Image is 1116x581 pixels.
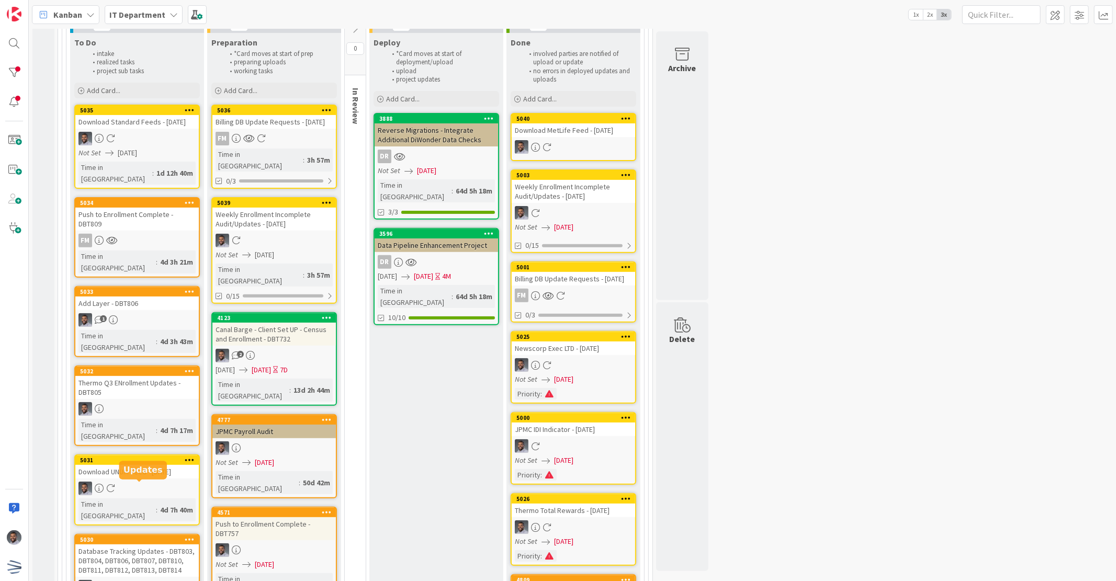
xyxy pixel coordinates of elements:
[523,94,557,104] span: Add Card...
[212,115,336,129] div: Billing DB Update Requests - [DATE]
[511,169,636,253] a: 5003Weekly Enrollment Incomplete Audit/Updates - [DATE]FSNot Set[DATE]0/15
[512,413,635,436] div: 5000JPMC IDI Indicator - [DATE]
[74,286,200,357] a: 5033Add Layer - DBT806FSTime in [GEOGRAPHIC_DATA]:4d 3h 43m
[511,493,636,566] a: 5026Thermo Total Rewards - [DATE]FSNot Set[DATE]Priority:
[374,37,400,48] span: Deploy
[378,255,391,269] div: DR
[375,150,498,163] div: DR
[78,250,156,274] div: Time in [GEOGRAPHIC_DATA]
[75,287,199,310] div: 5033Add Layer - DBT806
[512,413,635,423] div: 5000
[512,263,635,272] div: 5001
[74,105,200,189] a: 5035Download Standard Feeds - [DATE]FSNot Set[DATE]Time in [GEOGRAPHIC_DATA]:1d 12h 40m
[512,494,635,504] div: 5026
[388,312,405,323] span: 10/10
[156,256,157,268] span: :
[452,291,453,302] span: :
[937,9,951,20] span: 3x
[212,106,336,129] div: 5036Billing DB Update Requests - [DATE]
[75,535,199,577] div: 5030Database Tracking Updates - DBT803, DBT804, DBT806, DBT807, DBT810, DBT811, DBT812, DBT813, D...
[216,543,229,557] img: FS
[87,50,198,58] li: intake
[516,495,635,503] div: 5026
[78,498,156,521] div: Time in [GEOGRAPHIC_DATA]
[453,185,495,197] div: 64d 5h 18m
[512,170,635,180] div: 5003
[216,149,303,172] div: Time in [GEOGRAPHIC_DATA]
[554,455,573,466] span: [DATE]
[516,333,635,340] div: 5025
[212,415,336,438] div: 4777JPMC Payroll Audit
[123,465,163,475] h5: Updates
[386,67,498,75] li: upload
[224,58,335,66] li: preparing uploads
[212,543,336,557] div: FS
[512,170,635,203] div: 5003Weekly Enrollment Incomplete Audit/Updates - [DATE]
[212,517,336,540] div: Push to Enrollment Complete - DBT757
[216,471,299,494] div: Time in [GEOGRAPHIC_DATA]
[157,425,196,436] div: 4d 7h 17m
[212,208,336,231] div: Weekly Enrollment Incomplete Audit/Updates - [DATE]
[217,199,336,207] div: 5039
[156,336,157,347] span: :
[75,132,199,145] div: FS
[554,222,573,233] span: [DATE]
[78,234,92,247] div: FM
[512,114,635,137] div: 5040Download MetLife Feed - [DATE]
[512,423,635,436] div: JPMC IDI Indicator - [DATE]
[212,313,336,323] div: 4123
[212,349,336,362] div: FS
[511,37,531,48] span: Done
[305,154,333,166] div: 3h 57m
[512,332,635,341] div: 5025
[75,198,199,208] div: 5034
[375,229,498,238] div: 3596
[299,477,300,488] span: :
[512,494,635,517] div: 5026Thermo Total Rewards - [DATE]
[217,314,336,322] div: 4123
[80,457,199,464] div: 5031
[87,58,198,66] li: realized tasks
[157,336,196,347] div: 4d 3h 43m
[515,439,528,453] img: FS
[378,179,452,202] div: Time in [GEOGRAPHIC_DATA]
[346,42,364,55] span: 0
[75,287,199,297] div: 5033
[157,504,196,516] div: 4d 7h 40m
[216,264,303,287] div: Time in [GEOGRAPHIC_DATA]
[511,331,636,404] a: 5025Newscorp Exec LTD - [DATE]FSNot Set[DATE]Priority:
[289,384,291,396] span: :
[78,419,156,442] div: Time in [GEOGRAPHIC_DATA]
[669,62,696,74] div: Archive
[516,414,635,421] div: 5000
[80,288,199,295] div: 5033
[512,206,635,220] div: FS
[512,289,635,302] div: FM
[255,457,274,468] span: [DATE]
[291,384,333,396] div: 13d 2h 44m
[515,388,540,400] div: Priority
[540,388,542,400] span: :
[512,180,635,203] div: Weekly Enrollment Incomplete Audit/Updates - [DATE]
[516,115,635,122] div: 5040
[300,477,333,488] div: 50d 42m
[118,147,137,158] span: [DATE]
[226,291,240,302] span: 0/15
[237,351,244,358] span: 2
[386,94,420,104] span: Add Card...
[303,154,305,166] span: :
[212,425,336,438] div: JPMC Payroll Audit
[7,7,21,21] img: Visit kanbanzone.com
[7,530,21,545] img: FS
[156,504,157,516] span: :
[374,113,499,220] a: 3888Reverse Migrations - Integrate Additional DiWonder Data ChecksDRNot Set[DATE]Time in [GEOGRAP...
[515,520,528,534] img: FS
[75,465,199,479] div: Download UNUM Feed - [DATE]
[217,107,336,114] div: 5036
[216,379,289,402] div: Time in [GEOGRAPHIC_DATA]
[87,86,120,95] span: Add Card...
[515,469,540,481] div: Priority
[512,123,635,137] div: Download MetLife Feed - [DATE]
[515,374,537,384] i: Not Set
[375,229,498,252] div: 3596Data Pipeline Enhancement Project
